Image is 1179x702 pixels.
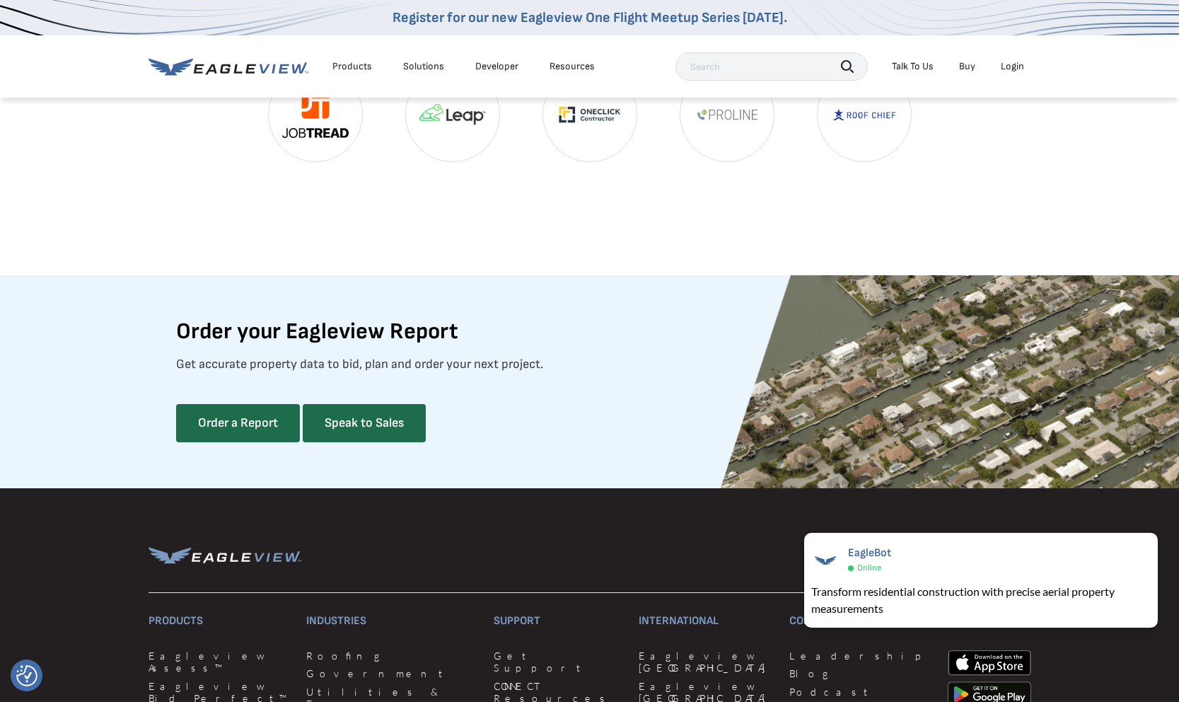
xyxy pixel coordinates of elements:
div: Solutions [403,60,444,73]
a: Blog [789,667,931,680]
a: Roofing [306,650,477,662]
img: Revisit consent button [16,665,37,686]
div: Resources [550,60,595,73]
input: Search [675,52,868,81]
div: Products [332,60,372,73]
h3: Industries [306,610,477,633]
span: Online [857,563,881,573]
a: Get Support [494,650,622,674]
img: JobTread [269,68,362,161]
p: Get accurate property data to bid, plan and order your next project. [176,353,543,376]
h3: Support [494,610,622,633]
span: EagleBot [848,546,891,560]
a: Leadership [789,650,931,662]
img: apple-app-store.png [948,650,1031,676]
a: Eagleview Assess™ [149,650,289,674]
a: Order a Report [176,404,300,442]
h3: International [639,610,772,633]
div: Login [1001,60,1024,73]
h3: Company [789,610,931,633]
a: Developer [475,60,518,73]
a: Podcast [789,686,931,698]
h3: Products [149,610,289,633]
a: Buy [959,60,975,73]
a: Government [306,667,477,680]
img: EagleBot [811,546,840,575]
a: Speak to Sales [303,404,426,442]
a: Register for our new Eagleview One Flight Meetup Series [DATE]. [393,9,787,26]
div: Talk To Us [892,60,934,73]
div: Transform residential construction with precise aerial property measurements [811,583,1151,617]
h2: Order your Eagleview Report [176,311,458,353]
a: Eagleview [GEOGRAPHIC_DATA] [639,650,772,674]
button: Consent Preferences [16,665,37,686]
